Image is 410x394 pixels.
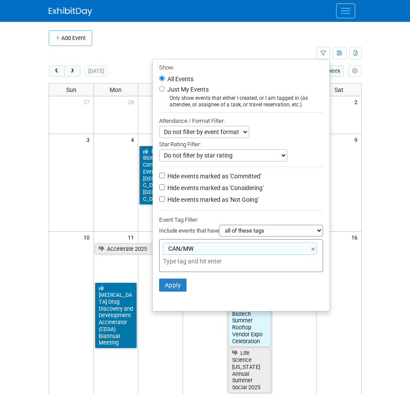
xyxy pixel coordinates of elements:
span: 11 [127,232,138,243]
div: Star Rating Filter: [159,138,323,149]
span: Mon [110,86,122,93]
label: Hide events marked as 'Considering' [166,184,263,192]
button: Add Event [49,30,92,46]
button: myCustomButton [348,66,361,77]
span: Sun [66,86,77,93]
button: [DATE] [84,66,107,77]
button: Menu [336,3,355,18]
a: [MEDICAL_DATA] Drug Discovery and Development Accelerator (CD3A) Biannual Meeting [95,282,137,348]
span: 27 [83,96,93,107]
span: 3 [86,134,93,145]
div: Event Tag Filter: [159,215,323,225]
div: Show: [159,62,323,72]
span: Sat [334,86,343,93]
i: Personalize Calendar [352,69,358,74]
label: All Events [166,76,193,82]
input: Type tag and hit enter [163,257,285,266]
a: Accelerate 2025 [95,243,271,255]
button: week [324,66,344,77]
label: Just My Events [166,85,209,94]
span: 10 [83,232,93,243]
label: Hide events marked as 'Committed' [166,172,261,181]
button: next [64,66,80,77]
span: CAN/MW [167,244,193,253]
div: Only show events that either I created, or I am tagged in (as attendee, or assignee of a task, or... [159,95,323,108]
button: Apply [159,279,187,292]
a: × [311,244,317,254]
label: Hide events marked as 'Not Going' [166,195,259,204]
span: 28 [127,96,138,107]
span: 2 [353,96,361,107]
button: prev [49,66,65,77]
span: 9 [353,134,361,145]
span: 16 [350,232,361,243]
div: Attendance / Format Filter: [159,116,323,126]
a: BVS - Fenway Biotech Summer Rooftop Vendor Expo Celebration [228,295,271,347]
img: ExhibitDay [49,7,92,16]
a: BVS Biotech Community Event at [GEOGRAPHIC_DATA], [GEOGRAPHIC_DATA] [139,146,182,205]
span: 4 [130,134,138,145]
a: Life Science [US_STATE] Annual Summer Social 2025 [228,348,271,393]
div: Include events that have [159,225,323,239]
